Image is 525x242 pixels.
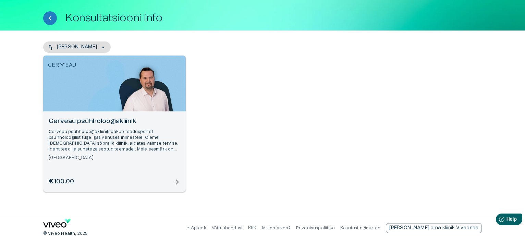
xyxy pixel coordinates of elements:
a: Open selected supplier available booking dates [43,56,186,192]
span: arrow_forward [172,178,180,186]
iframe: Help widget launcher [472,211,525,230]
a: Privaatsuspoliitika [296,226,335,230]
div: [PERSON_NAME] oma kliinik Viveosse [386,223,482,233]
p: Mis on Viveo? [262,225,291,231]
p: [PERSON_NAME] oma kliinik Viveosse [389,225,478,232]
a: Kasutustingimused [340,226,380,230]
h1: Konsultatsiooni info [65,12,162,24]
a: Navigate to home page [43,219,71,230]
a: Send email to partnership request to viveo [386,223,482,233]
p: © Viveo Health, 2025 [43,231,87,237]
p: [PERSON_NAME] [57,44,97,51]
button: [PERSON_NAME] [43,41,111,53]
h6: Cerveau psühholoogiakliinik [49,117,180,126]
a: e-Apteek [186,226,206,230]
h6: [GEOGRAPHIC_DATA] [49,155,180,161]
img: Cerveau psühholoogiakliinik logo [48,61,76,67]
a: KKK [248,226,257,230]
p: Võta ühendust [212,225,243,231]
h6: €100.00 [49,177,74,186]
button: Tagasi [43,11,57,25]
p: Cerveau psühholoogiakliinik pakub teaduspõhist psühholoogilist tuge igas vanuses inimestele. Olem... [49,129,180,153]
